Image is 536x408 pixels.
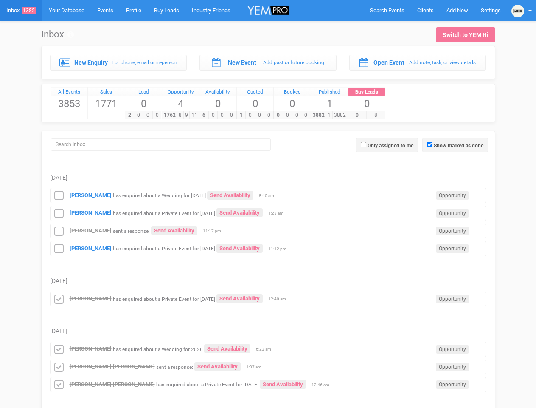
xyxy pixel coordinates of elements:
[216,244,263,253] a: Send Availability
[436,227,469,235] span: Opportunity
[292,111,302,119] span: 0
[332,111,348,119] span: 3882
[370,7,404,14] span: Search Events
[50,55,187,70] a: New Enquiry For phone, email or in-person
[70,227,112,234] a: [PERSON_NAME]
[436,363,469,371] span: Opportunity
[366,111,385,119] span: 8
[113,296,215,302] small: has enquired about a Private Event for [DATE]
[70,381,155,388] a: [PERSON_NAME] [PERSON_NAME]
[348,88,385,97] a: Buy Leads
[373,58,404,67] label: Open Event
[436,27,495,42] a: Switch to YEM Hi
[311,382,333,388] span: 12:46 am
[216,208,263,217] a: Send Availability
[216,294,263,303] a: Send Availability
[417,7,434,14] span: Clients
[436,345,469,354] span: Opportunity
[152,111,162,119] span: 0
[112,59,177,65] small: For phone, email or in-person
[273,111,283,119] span: 0
[88,96,125,111] span: 1771
[409,59,476,65] small: Add note, task, or view details
[434,142,483,150] label: Show marked as done
[74,58,108,67] label: New Enquiry
[208,111,218,119] span: 0
[203,228,224,234] span: 11:17 pm
[183,111,190,119] span: 9
[436,191,469,200] span: Opportunity
[228,58,256,67] label: New Event
[156,364,193,370] small: sent a response:
[199,55,337,70] a: New Event Add past or future booking
[199,111,209,119] span: 6
[256,346,277,352] span: 6:23 am
[51,88,88,97] a: All Events
[268,296,289,302] span: 12:40 am
[264,111,274,119] span: 0
[237,88,274,97] a: Quoted
[151,226,197,235] a: Send Availability
[113,193,206,198] small: has enquired about a Wedding for [DATE]
[245,111,255,119] span: 0
[436,244,469,253] span: Opportunity
[348,111,367,119] span: 0
[263,59,324,65] small: Add past or future booking
[113,228,150,234] small: sent a response:
[236,111,246,119] span: 1
[199,96,236,111] span: 0
[113,246,215,252] small: has enquired about a Private Event for [DATE]
[162,111,177,119] span: 1762
[70,295,112,302] a: [PERSON_NAME]
[70,210,112,216] a: [PERSON_NAME]
[194,362,241,371] a: Send Availability
[217,111,227,119] span: 0
[134,111,143,119] span: 0
[227,111,236,119] span: 0
[22,7,36,14] span: 1382
[177,111,184,119] span: 8
[259,193,280,199] span: 8:40 am
[511,5,524,17] img: open-uri20231025-2-1afxnye
[162,88,199,97] a: Opportunity
[50,175,486,181] h5: [DATE]
[70,346,112,352] a: [PERSON_NAME]
[301,111,311,119] span: 0
[326,111,333,119] span: 1
[274,88,311,97] a: Booked
[443,31,488,39] div: Switch to YEM Hi
[125,111,135,119] span: 2
[436,209,469,218] span: Opportunity
[189,111,199,119] span: 11
[125,88,162,97] a: Lead
[41,29,74,40] h1: Inbox
[70,192,112,198] a: [PERSON_NAME]
[88,88,125,97] div: Sales
[268,210,289,216] span: 1:23 am
[143,111,153,119] span: 0
[113,210,215,216] small: has enquired about a Private Event for [DATE]
[51,96,88,111] span: 3853
[349,55,486,70] a: Open Event Add note, task, or view details
[204,344,250,353] a: Send Availability
[268,246,289,252] span: 11:12 pm
[51,138,271,151] input: Search Inbox
[113,346,203,352] small: has enquired about a Wedding for 2026
[311,88,348,97] a: Published
[70,245,112,252] strong: [PERSON_NAME]
[207,191,253,200] a: Send Availability
[283,111,292,119] span: 0
[436,380,469,389] span: Opportunity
